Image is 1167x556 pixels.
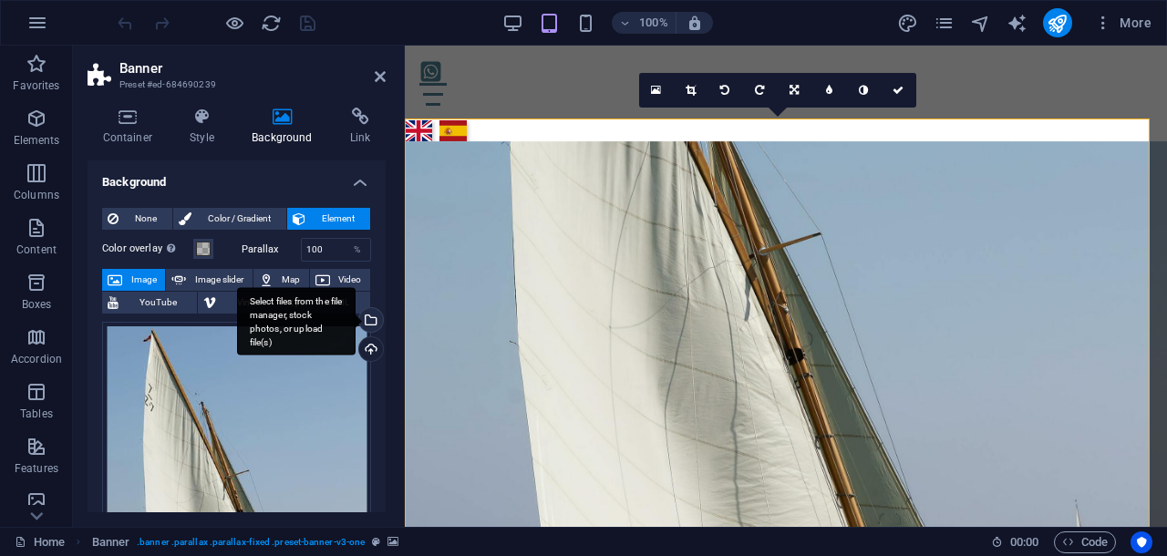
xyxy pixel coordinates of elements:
label: Parallax [242,244,301,254]
span: Image [128,269,160,291]
a: Select files from the file manager, stock photos, or upload file(s) [639,73,674,108]
p: Content [16,242,57,257]
a: Rotate left 90° [708,73,743,108]
i: This element contains a background [387,537,398,547]
span: 00 00 [1010,531,1038,553]
span: Color / Gradient [197,208,281,230]
h6: Session time [991,531,1039,553]
button: Color / Gradient [173,208,286,230]
span: . banner .parallax .parallax-fixed .preset-banner-v3-one [137,531,365,553]
button: Vimeo [198,292,283,314]
button: Map [253,269,309,291]
button: navigator [970,12,992,34]
button: None [102,208,172,230]
span: Element [311,208,365,230]
i: This element is a customizable preset [372,537,380,547]
h4: Container [88,108,175,146]
span: Vimeo [222,292,277,314]
a: Confirm ( Ctrl ⏎ ) [882,73,916,108]
span: None [124,208,167,230]
button: Code [1054,531,1116,553]
i: On resize automatically adjust zoom level to fit chosen device. [687,15,703,31]
p: Features [15,461,58,476]
button: pages [934,12,955,34]
a: Blur [812,73,847,108]
i: AI Writer [1007,13,1028,34]
a: Select files from the file manager, stock photos, or upload file(s) [358,307,384,333]
button: Element [287,208,370,230]
a: Greyscale [847,73,882,108]
button: Image [102,269,165,291]
button: design [897,12,919,34]
button: Video [310,269,370,291]
span: Image slider [191,269,246,291]
i: Navigator [970,13,991,34]
h4: Style [175,108,237,146]
span: : [1023,535,1026,549]
a: Crop mode [674,73,708,108]
i: Publish [1047,13,1068,34]
span: Code [1062,531,1108,553]
p: Elements [14,133,60,148]
div: Select files from the file manager, stock photos, or upload file(s) [237,287,356,355]
p: Tables [20,407,53,421]
h2: Banner [119,60,386,77]
h4: Background [88,160,386,193]
h3: Preset #ed-684690239 [119,77,349,93]
span: Video [336,269,365,291]
span: YouTube [124,292,191,314]
h6: 100% [639,12,668,34]
h4: Background [237,108,336,146]
button: 100% [612,12,676,34]
p: Favorites [13,78,59,93]
i: Reload page [261,13,282,34]
a: Click to cancel selection. Double-click to open Pages [15,531,65,553]
p: Accordion [11,352,62,366]
button: More [1087,8,1159,37]
button: reload [260,12,282,34]
button: Usercentrics [1131,531,1152,553]
button: YouTube [102,292,197,314]
i: Design (Ctrl+Alt+Y) [897,13,918,34]
label: Color overlay [102,238,193,260]
nav: breadcrumb [92,531,399,553]
a: Rotate right 90° [743,73,778,108]
button: Image slider [166,269,252,291]
p: Columns [14,188,59,202]
h4: Link [335,108,386,146]
span: Map [279,269,304,291]
a: Change orientation [778,73,812,108]
span: More [1094,14,1152,32]
button: publish [1043,8,1072,37]
button: text_generator [1007,12,1028,34]
span: Click to select. Double-click to edit [92,531,130,553]
p: Boxes [22,297,52,312]
div: % [345,239,370,261]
